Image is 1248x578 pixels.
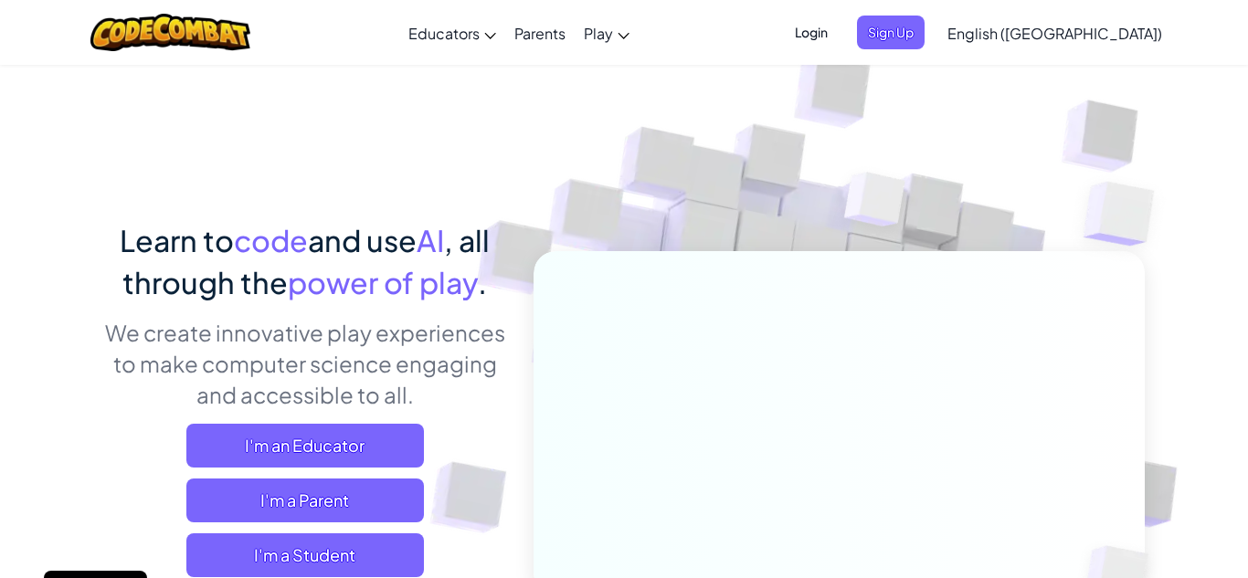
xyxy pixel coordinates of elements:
[120,222,234,258] span: Learn to
[308,222,417,258] span: and use
[186,478,424,522] a: I'm a Parent
[186,424,424,468] a: I'm an Educator
[1047,137,1205,291] img: Overlap cubes
[505,8,575,58] a: Parents
[575,8,639,58] a: Play
[478,264,487,300] span: .
[938,8,1171,58] a: English ([GEOGRAPHIC_DATA])
[810,136,942,272] img: Overlap cubes
[857,16,925,49] button: Sign Up
[90,14,250,51] img: CodeCombat logo
[417,222,444,258] span: AI
[408,24,480,43] span: Educators
[784,16,839,49] button: Login
[947,24,1162,43] span: English ([GEOGRAPHIC_DATA])
[234,222,308,258] span: code
[399,8,505,58] a: Educators
[288,264,478,300] span: power of play
[103,317,506,410] p: We create innovative play experiences to make computer science engaging and accessible to all.
[186,533,424,577] button: I'm a Student
[584,24,613,43] span: Play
